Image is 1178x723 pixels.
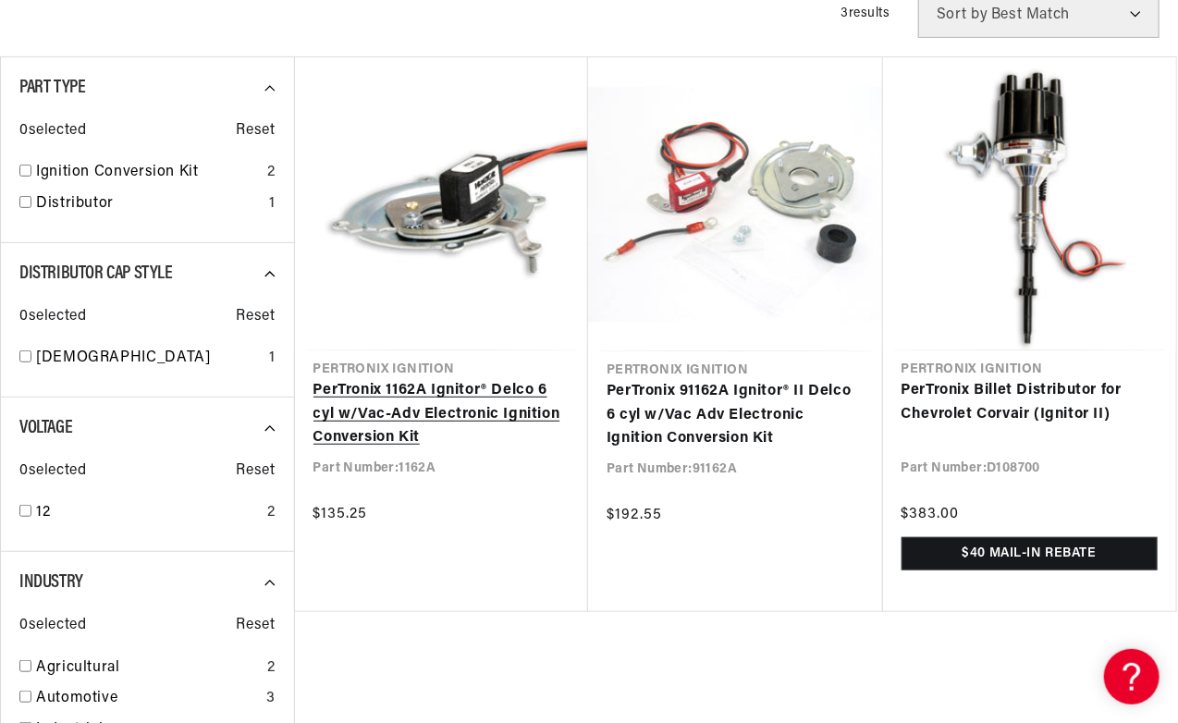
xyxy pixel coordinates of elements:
a: Agricultural [36,656,260,680]
a: [DEMOGRAPHIC_DATA] [36,347,262,371]
span: Voltage [19,419,72,437]
div: 2 [267,501,276,525]
span: Reset [237,305,276,329]
div: 3 [266,687,276,711]
span: 0 selected [19,305,86,329]
span: 0 selected [19,460,86,484]
a: Automotive [36,687,259,711]
span: Part Type [19,79,85,97]
a: Ignition Conversion Kit [36,161,260,185]
span: 3 results [841,6,890,20]
a: PerTronix 91162A Ignitor® II Delco 6 cyl w/Vac Adv Electronic Ignition Conversion Kit [607,380,865,451]
a: PerTronix Billet Distributor for Chevrolet Corvair (Ignitor II) [902,379,1159,426]
span: Reset [237,614,276,638]
div: 2 [267,161,276,185]
div: 1 [269,192,276,216]
span: 0 selected [19,614,86,638]
span: Sort by [937,7,988,22]
a: PerTronix 1162A Ignitor® Delco 6 cyl w/Vac-Adv Electronic Ignition Conversion Kit [313,379,571,450]
a: 12 [36,501,260,525]
div: 2 [267,656,276,680]
a: Distributor [36,192,262,216]
span: Reset [237,119,276,143]
span: Industry [19,573,83,592]
span: Distributor Cap Style [19,264,173,283]
div: 1 [269,347,276,371]
span: 0 selected [19,119,86,143]
span: Reset [237,460,276,484]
